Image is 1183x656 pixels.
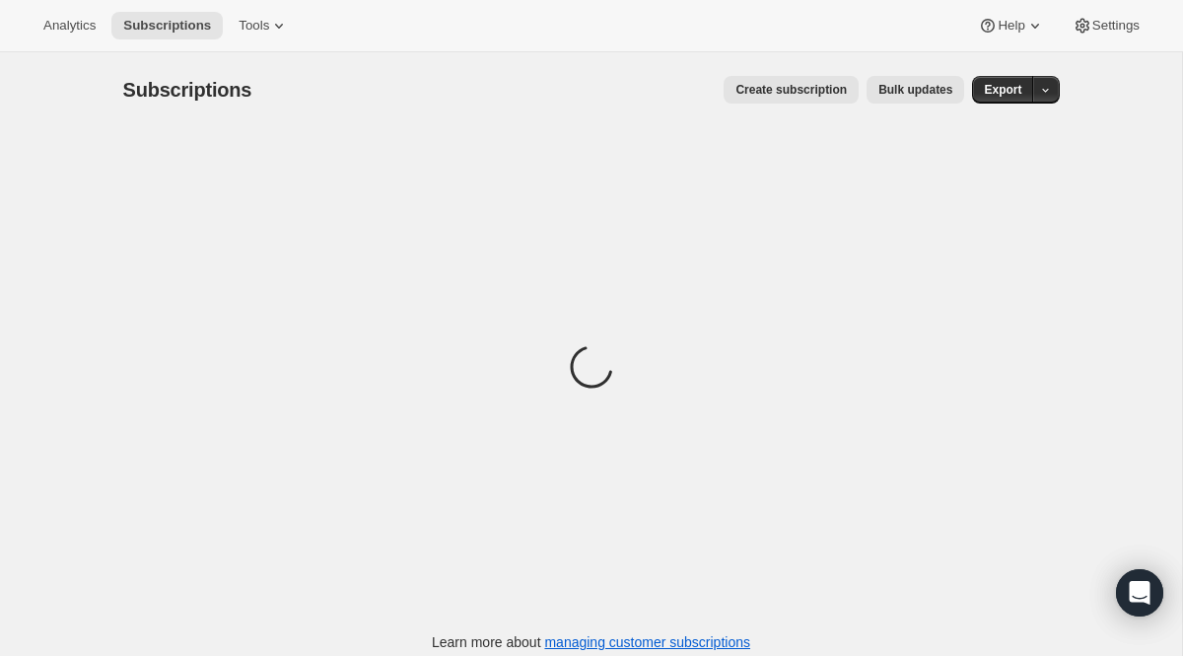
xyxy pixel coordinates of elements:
[1092,18,1140,34] span: Settings
[239,18,269,34] span: Tools
[724,76,859,104] button: Create subscription
[123,79,252,101] span: Subscriptions
[544,634,750,650] a: managing customer subscriptions
[1061,12,1151,39] button: Settings
[998,18,1024,34] span: Help
[227,12,301,39] button: Tools
[867,76,964,104] button: Bulk updates
[111,12,223,39] button: Subscriptions
[878,82,952,98] span: Bulk updates
[735,82,847,98] span: Create subscription
[123,18,211,34] span: Subscriptions
[984,82,1021,98] span: Export
[43,18,96,34] span: Analytics
[966,12,1056,39] button: Help
[432,632,750,652] p: Learn more about
[32,12,107,39] button: Analytics
[1116,569,1163,617] div: Open Intercom Messenger
[972,76,1033,104] button: Export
